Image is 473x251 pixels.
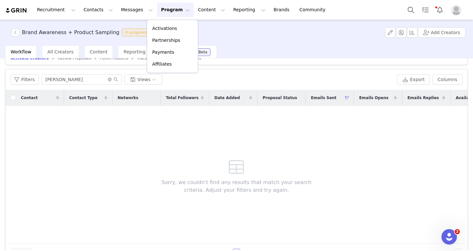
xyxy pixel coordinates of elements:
[296,3,332,17] a: Community
[12,29,153,36] span: [object Object]
[455,229,460,234] span: 2
[114,77,118,82] i: icon: search
[90,49,108,54] span: Content
[166,95,199,101] span: Total Followers
[407,95,439,101] span: Emails Replies
[108,78,112,81] i: icon: close-circle
[11,56,49,60] span: Activate Creators
[447,5,468,15] button: Profile
[118,95,138,101] span: Networks
[22,29,119,36] h3: Brand Awareness + Product Sampling
[432,74,462,85] button: Columns
[124,49,145,54] span: Reporting
[152,25,177,32] p: Activations
[152,179,321,194] span: Sorry, we couldn't find any results that match your search criteria. Adjust your filters and try ...
[157,3,194,17] button: Program
[117,3,157,17] button: Messages
[47,49,73,54] span: All Creators
[100,56,128,60] span: Fulfill Products
[21,95,38,101] span: Contact
[404,3,418,17] button: Search
[418,27,465,38] button: Add Creators
[125,74,162,85] button: Views
[152,61,172,68] p: Affiliates
[11,74,39,85] button: Filters
[359,95,388,101] span: Emails Opens
[441,229,457,245] iframe: Intercom live chat
[433,3,447,17] button: Notifications
[397,74,430,85] button: Export
[137,56,165,60] span: Track Progress
[263,95,297,101] span: Proposal Status
[80,3,117,17] button: Contacts
[42,74,122,85] input: Search...
[194,3,229,17] button: Content
[270,3,295,17] a: Brands
[229,3,269,17] button: Reporting
[418,3,432,17] a: Tasks
[33,3,79,17] button: Recruitment
[214,95,240,101] span: Date Added
[199,50,208,54] div: Beta
[5,7,28,14] img: grin logo
[451,5,461,15] img: placeholder-profile.jpg
[152,37,180,44] p: Partnerships
[58,56,91,60] span: Review Proposals
[311,95,336,101] span: Emails Sent
[152,49,174,56] p: Payments
[122,29,150,36] span: In progress
[11,49,31,54] span: Workflow
[69,95,97,101] span: Contact Type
